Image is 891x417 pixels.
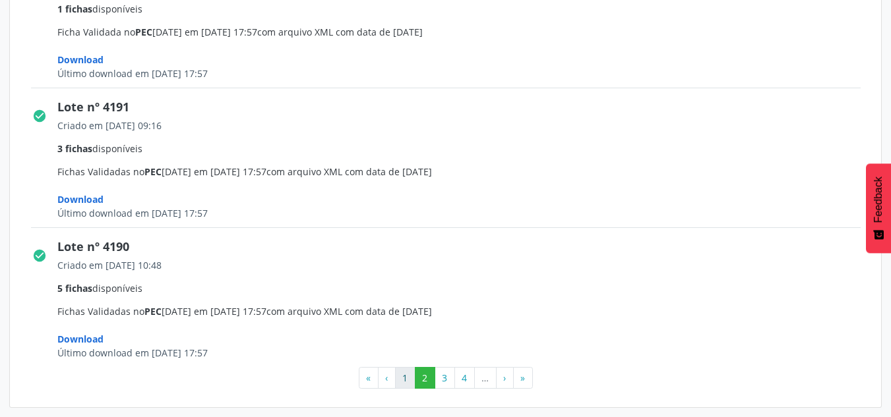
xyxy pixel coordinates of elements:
[454,367,475,389] button: Go to page 4
[57,333,104,345] span: Download
[57,98,870,116] div: Lote nº 4191
[135,26,152,38] span: PEC
[32,109,47,123] i: check_circle
[144,305,162,318] span: PEC
[496,367,514,389] button: Go to next page
[57,258,870,272] div: Criado em [DATE] 10:48
[266,165,432,178] span: com arquivo XML com data de [DATE]
[415,367,435,389] button: Go to page 2
[57,206,870,220] div: Último download em [DATE] 17:57
[266,305,432,318] span: com arquivo XML com data de [DATE]
[57,142,92,155] span: 3 fichas
[57,53,104,66] span: Download
[57,67,870,80] div: Último download em [DATE] 17:57
[57,281,870,295] div: disponíveis
[57,238,870,256] div: Lote nº 4190
[57,258,870,360] span: Fichas Validadas no [DATE] em [DATE] 17:57
[57,346,870,360] div: Último download em [DATE] 17:57
[144,165,162,178] span: PEC
[57,119,870,220] span: Fichas Validadas no [DATE] em [DATE] 17:57
[57,193,104,206] span: Download
[866,163,891,253] button: Feedback - Mostrar pesquisa
[378,367,396,389] button: Go to previous page
[257,26,423,38] span: com arquivo XML com data de [DATE]
[359,367,379,389] button: Go to first page
[435,367,455,389] button: Go to page 3
[57,119,870,132] div: Criado em [DATE] 09:16
[57,282,92,294] span: 5 fichas
[395,367,415,389] button: Go to page 1
[873,177,884,223] span: Feedback
[513,367,533,389] button: Go to last page
[57,3,92,15] span: 1 fichas
[57,142,870,155] div: disponíveis
[57,2,870,16] div: disponíveis
[32,248,47,263] i: check_circle
[19,367,872,389] ul: Pagination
